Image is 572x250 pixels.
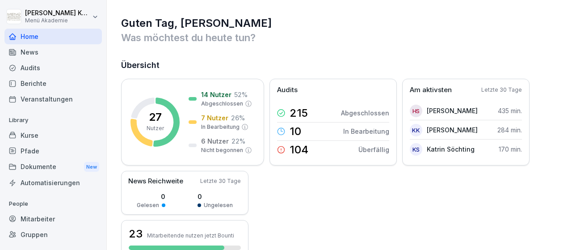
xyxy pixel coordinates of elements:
[4,159,102,175] div: Dokumente
[290,126,301,137] p: 10
[201,100,243,108] p: Abgeschlossen
[137,201,159,209] p: Gelesen
[4,143,102,159] a: Pfade
[4,159,102,175] a: DokumenteNew
[4,113,102,127] p: Library
[410,105,422,117] div: HS
[201,136,229,146] p: 6 Nutzer
[149,112,162,123] p: 27
[481,86,522,94] p: Letzte 30 Tage
[410,143,422,156] div: KS
[25,17,90,24] p: Menü Akademie
[198,192,233,201] p: 0
[147,124,164,132] p: Nutzer
[4,197,102,211] p: People
[4,76,102,91] a: Berichte
[277,85,298,95] p: Audits
[427,144,475,154] p: Katrin Söchting
[4,60,102,76] a: Audits
[410,85,452,95] p: Am aktivsten
[4,91,102,107] a: Veranstaltungen
[4,175,102,191] a: Automatisierungen
[201,123,240,131] p: In Bearbeitung
[343,127,389,136] p: In Bearbeitung
[128,176,183,186] p: News Reichweite
[341,108,389,118] p: Abgeschlossen
[410,124,422,136] div: KK
[129,226,143,242] h3: 23
[147,232,234,239] p: Mitarbeitende nutzen jetzt Bounti
[427,125,478,135] p: [PERSON_NAME]
[121,59,559,72] h2: Übersicht
[497,125,522,135] p: 284 min.
[204,201,233,209] p: Ungelesen
[201,113,228,123] p: 7 Nutzer
[201,146,243,154] p: Nicht begonnen
[4,29,102,44] a: Home
[499,144,522,154] p: 170 min.
[427,106,478,115] p: [PERSON_NAME]
[290,144,308,155] p: 104
[121,16,559,30] h1: Guten Tag, [PERSON_NAME]
[498,106,522,115] p: 435 min.
[84,162,99,172] div: New
[4,211,102,227] a: Mitarbeiter
[290,108,308,119] p: 215
[358,145,389,154] p: Überfällig
[231,136,245,146] p: 22 %
[231,113,245,123] p: 26 %
[121,30,559,45] p: Was möchtest du heute tun?
[200,177,241,185] p: Letzte 30 Tage
[137,192,165,201] p: 0
[201,90,231,99] p: 14 Nutzer
[4,127,102,143] a: Kurse
[4,227,102,242] a: Gruppen
[234,90,248,99] p: 52 %
[25,9,90,17] p: [PERSON_NAME] Knopf
[4,44,102,60] a: News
